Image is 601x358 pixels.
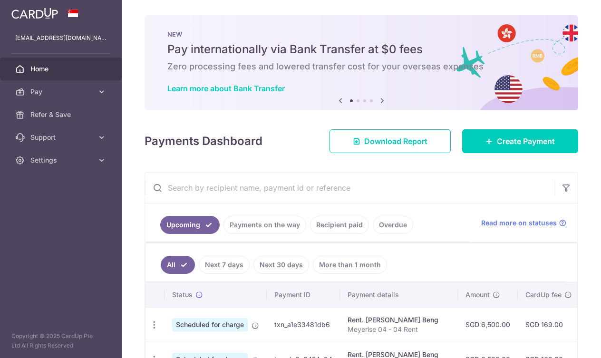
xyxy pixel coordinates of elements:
a: Payments on the way [223,216,306,234]
span: Read more on statuses [481,218,557,228]
td: txn_a1e33481db6 [267,307,340,342]
span: Pay [30,87,93,97]
a: Create Payment [462,129,578,153]
span: Support [30,133,93,142]
a: Upcoming [160,216,220,234]
a: Overdue [373,216,413,234]
a: All [161,256,195,274]
a: Read more on statuses [481,218,566,228]
span: Download Report [364,135,427,147]
div: Rent. [PERSON_NAME] Beng [348,315,450,325]
a: More than 1 month [313,256,387,274]
h4: Payments Dashboard [145,133,262,150]
span: Create Payment [497,135,555,147]
a: Learn more about Bank Transfer [167,84,285,93]
span: Refer & Save [30,110,93,119]
a: Recipient paid [310,216,369,234]
p: NEW [167,30,555,38]
input: Search by recipient name, payment id or reference [145,173,555,203]
p: Meyerise 04 - 04 Rent [348,325,450,334]
span: Scheduled for charge [172,318,248,331]
a: Download Report [330,129,451,153]
a: Next 7 days [199,256,250,274]
span: Home [30,64,93,74]
span: CardUp fee [525,290,562,300]
td: SGD 169.00 [518,307,580,342]
span: Status [172,290,193,300]
span: Settings [30,155,93,165]
td: SGD 6,500.00 [458,307,518,342]
h5: Pay internationally via Bank Transfer at $0 fees [167,42,555,57]
a: Next 30 days [253,256,309,274]
th: Payment ID [267,282,340,307]
th: Payment details [340,282,458,307]
span: Amount [465,290,490,300]
h6: Zero processing fees and lowered transfer cost for your overseas expenses [167,61,555,72]
img: Bank transfer banner [145,15,578,110]
p: [EMAIL_ADDRESS][DOMAIN_NAME] [15,33,107,43]
img: CardUp [11,8,58,19]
